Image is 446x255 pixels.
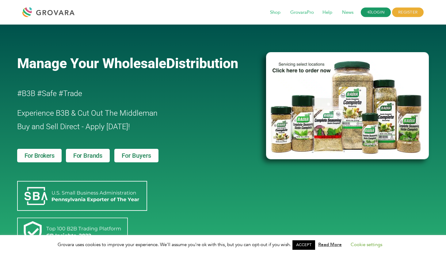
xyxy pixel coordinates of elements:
[318,7,337,18] span: Help
[361,8,391,17] a: LOGIN
[114,149,158,162] a: For Buyers
[17,149,62,162] a: For Brokers
[17,109,158,118] span: Experience B3B & Cut Out The Middleman
[17,55,166,71] span: Manage Your Wholesale
[318,9,337,16] a: Help
[25,153,55,159] span: For Brokers
[286,9,318,16] a: GrovaraPro
[166,55,238,71] span: Distribution
[17,55,256,71] a: Manage Your WholesaleDistribution
[286,7,318,18] span: GrovaraPro
[266,7,285,18] span: Shop
[351,241,382,248] a: Cookie settings
[292,240,315,250] a: ACCEPT
[17,122,130,131] span: Buy and Sell Direct - Apply [DATE]!
[17,87,231,100] h2: #B3B #Safe #Trade
[266,9,285,16] a: Shop
[122,153,151,159] span: For Buyers
[73,153,102,159] span: For Brands
[338,7,358,18] span: News
[318,241,342,248] a: Read More
[66,149,110,162] a: For Brands
[392,8,424,17] span: REGISTER
[338,9,358,16] a: News
[58,241,388,248] span: Grovara uses cookies to improve your experience. We'll assume you're ok with this, but you can op...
